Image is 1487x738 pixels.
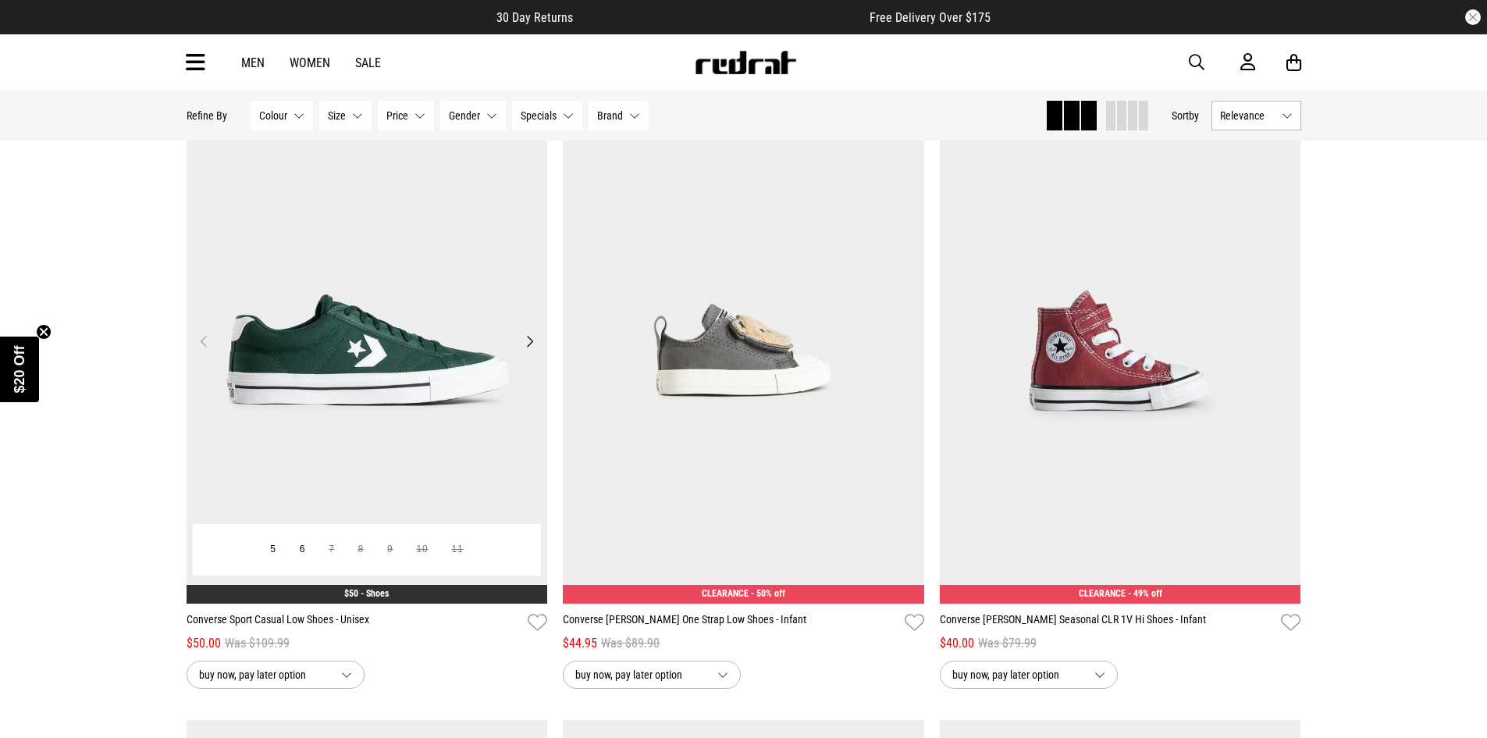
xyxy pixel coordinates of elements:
[521,109,557,122] span: Specials
[187,661,365,689] button: buy now, pay later option
[563,98,924,604] img: Converse Chuck Taylor One Strap Low Shoes - Infant in Grey
[1079,588,1126,599] span: CLEARANCE
[194,332,214,351] button: Previous
[440,536,475,564] button: 11
[520,332,539,351] button: Next
[597,109,623,122] span: Brand
[1172,106,1199,125] button: Sortby
[199,665,329,684] span: buy now, pay later option
[496,10,573,25] span: 30 Day Returns
[241,55,265,70] a: Men
[1220,109,1275,122] span: Relevance
[288,536,317,564] button: 6
[319,101,372,130] button: Size
[344,588,389,599] a: $50 - Shoes
[386,109,408,122] span: Price
[225,634,290,653] span: Was $109.99
[563,661,741,689] button: buy now, pay later option
[347,536,375,564] button: 8
[449,109,480,122] span: Gender
[187,98,548,604] img: Converse Sport Casual Low Shoes - Unisex in Green
[751,588,785,599] span: - 50% off
[694,51,797,74] img: Redrat logo
[589,101,649,130] button: Brand
[187,634,221,653] span: $50.00
[258,536,287,564] button: 5
[1211,101,1301,130] button: Relevance
[940,634,974,653] span: $40.00
[317,536,346,564] button: 7
[702,588,749,599] span: CLEARANCE
[604,9,838,25] iframe: Customer reviews powered by Trustpilot
[187,611,522,634] a: Converse Sport Casual Low Shoes - Unisex
[440,101,506,130] button: Gender
[355,55,381,70] a: Sale
[563,611,898,634] a: Converse [PERSON_NAME] One Strap Low Shoes - Infant
[12,6,59,53] button: Open LiveChat chat widget
[940,611,1275,634] a: Converse [PERSON_NAME] Seasonal CLR 1V Hi Shoes - Infant
[375,536,404,564] button: 9
[1189,109,1199,122] span: by
[259,109,287,122] span: Colour
[378,101,434,130] button: Price
[1128,588,1162,599] span: - 49% off
[290,55,330,70] a: Women
[952,665,1082,684] span: buy now, pay later option
[328,109,346,122] span: Size
[512,101,582,130] button: Specials
[187,109,227,122] p: Refine By
[575,665,705,684] span: buy now, pay later option
[12,345,27,393] span: $20 Off
[870,10,991,25] span: Free Delivery Over $175
[601,634,660,653] span: Was $89.90
[251,101,313,130] button: Colour
[978,634,1037,653] span: Was $79.99
[940,661,1118,689] button: buy now, pay later option
[36,324,52,340] button: Close teaser
[563,634,597,653] span: $44.95
[940,98,1301,604] img: Converse Chuck Taylor Seasonal Clr 1v Hi Shoes - Infant in Pink
[405,536,440,564] button: 10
